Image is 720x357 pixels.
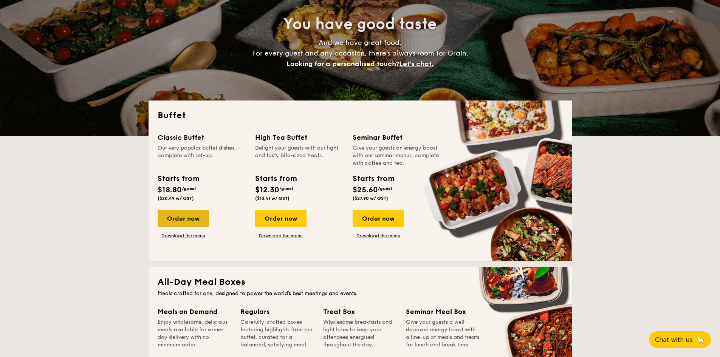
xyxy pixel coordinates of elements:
[323,306,397,317] div: Treat Box
[158,196,194,201] span: ($20.49 w/ GST)
[158,132,246,143] div: Classic Buffet
[255,210,307,227] div: Order now
[655,336,693,343] span: Chat with us
[323,318,397,349] div: Wholesome breakfasts and light bites to keep your attendees energised throughout the day.
[406,318,480,349] div: Give your guests a well-deserved energy boost with a line-up of meals and treats for lunch and br...
[255,233,307,239] a: Download the menu
[158,276,563,288] h2: All-Day Meal Boxes
[353,144,441,167] div: Give your guests an energy boost with our seminar menus, complete with coffee and tea.
[255,185,279,195] span: $12.30
[158,173,199,184] div: Starts from
[353,196,388,201] span: ($27.90 w/ GST)
[158,290,563,297] div: Meals crafted for one, designed to power the world's best meetings and events.
[378,186,392,191] span: /guest
[353,210,404,227] div: Order now
[158,185,182,195] span: $18.80
[240,306,314,317] div: Regulars
[158,233,209,239] a: Download the menu
[158,306,231,317] div: Meals on Demand
[353,233,404,239] a: Download the menu
[353,185,378,195] span: $25.60
[279,186,294,191] span: /guest
[255,196,290,201] span: ($13.41 w/ GST)
[182,186,196,191] span: /guest
[158,144,246,167] div: Our very popular buffet dishes, complete with set-up.
[255,132,344,143] div: High Tea Buffet
[353,132,441,143] div: Seminar Buffet
[255,144,344,167] div: Delight your guests with our light and tasty bite-sized treats.
[649,331,711,348] button: Chat with us🦙
[353,173,394,184] div: Starts from
[158,210,209,227] div: Order now
[696,335,705,344] span: 🦙
[252,39,468,68] span: And we have great food. For every guest and any occasion, there’s always room for Grain.
[240,318,314,349] div: Carefully-crafted boxes featuring highlights from our buffet, curated for a balanced, satisfying ...
[399,60,434,68] span: Let's chat.
[158,110,563,122] h2: Buffet
[283,15,437,33] span: You have good taste
[406,306,480,317] div: Seminar Meal Box
[158,318,231,349] div: Enjoy wholesome, delicious meals available for same-day delivery with no minimum order.
[286,60,399,68] span: Looking for a personalised touch?
[255,173,296,184] div: Starts from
